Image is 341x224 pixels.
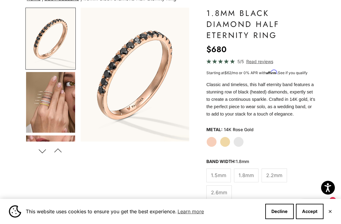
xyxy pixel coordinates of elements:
img: #RoseGold [26,8,75,69]
button: Close [328,210,332,213]
variant-option-value: 14K Rose Gold [224,125,254,134]
span: 5/5 [237,58,244,65]
span: 1.8mm [239,171,254,179]
img: #YellowGold #WhiteGold #RoseGold [26,72,75,133]
span: This website uses cookies to ensure you get the best experience. [26,207,260,216]
button: Decline [265,204,294,219]
div: Item 1 of 23 [81,8,189,142]
variant-option-value: 1.8mm [236,159,249,164]
span: 2.6mm [211,188,227,196]
a: 5/5 Read reviews [206,58,316,65]
span: Classic and timeless, this half eternity band features a stunning row of black (heated) diamonds,... [206,82,315,116]
button: Go to item 4 [25,71,76,133]
span: Read reviews [246,58,273,65]
img: #YellowGold #WhiteGold #RoseGold [26,135,75,196]
legend: Band Width: [206,157,249,166]
img: Cookie banner [9,205,21,218]
button: Accept [296,204,324,219]
a: Learn more [177,207,205,216]
span: Affirm [266,70,277,74]
span: 1.5mm [211,171,226,179]
button: Go to item 5 [25,135,76,197]
h1: 1.8mm Black Diamond Half Eternity Ring [206,8,316,41]
span: $62 [224,70,231,75]
legend: Metal: [206,125,223,134]
span: Starting at /mo or 0% APR with . [206,70,308,75]
a: See if you qualify - Learn more about Affirm Financing (opens in modal) [278,70,308,75]
img: #RoseGold [81,8,189,142]
sale-price: $680 [206,43,227,55]
button: Go to item 1 [25,8,76,70]
span: 2.2mm [266,171,282,179]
